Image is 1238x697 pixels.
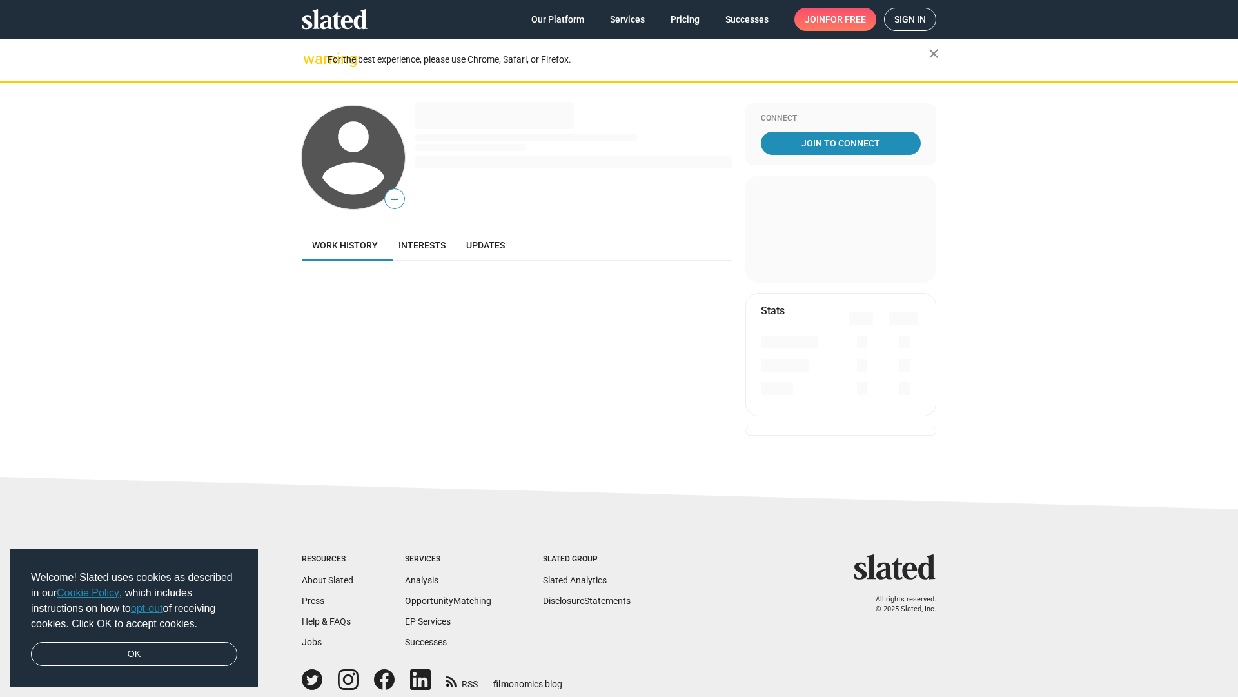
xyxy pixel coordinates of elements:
[57,587,119,598] a: Cookie Policy
[446,671,478,691] a: RSS
[794,8,876,31] a: Joinfor free
[761,304,785,318] mat-card-title: Stats
[862,595,936,614] p: All rights reserved. © 2025 Slated, Inc.
[456,230,515,261] a: Updates
[328,51,928,68] div: For the best experience, please use Chrome, Safari, or Firefox.
[302,554,353,565] div: Resources
[610,8,645,31] span: Services
[31,570,237,632] span: Welcome! Slated uses cookies as described in our , which includes instructions on how to of recei...
[302,575,353,585] a: About Slated
[671,8,700,31] span: Pricing
[894,8,926,30] span: Sign in
[302,637,322,647] a: Jobs
[10,549,258,687] div: cookieconsent
[131,603,163,614] a: opt-out
[405,575,438,585] a: Analysis
[388,230,456,261] a: Interests
[660,8,710,31] a: Pricing
[761,132,921,155] a: Join To Connect
[761,114,921,124] div: Connect
[543,575,607,585] a: Slated Analytics
[926,46,941,61] mat-icon: close
[303,51,319,66] mat-icon: warning
[302,616,351,627] a: Help & FAQs
[31,642,237,667] a: dismiss cookie message
[521,8,594,31] a: Our Platform
[405,637,447,647] a: Successes
[600,8,655,31] a: Services
[385,191,404,208] span: —
[405,616,451,627] a: EP Services
[493,668,562,691] a: filmonomics blog
[302,596,324,606] a: Press
[312,240,378,250] span: Work history
[825,8,866,31] span: for free
[805,8,866,31] span: Join
[884,8,936,31] a: Sign in
[531,8,584,31] span: Our Platform
[763,132,918,155] span: Join To Connect
[543,554,631,565] div: Slated Group
[543,596,631,606] a: DisclosureStatements
[405,554,491,565] div: Services
[398,240,446,250] span: Interests
[725,8,769,31] span: Successes
[302,230,388,261] a: Work history
[493,679,509,689] span: film
[715,8,779,31] a: Successes
[466,240,505,250] span: Updates
[405,596,491,606] a: OpportunityMatching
